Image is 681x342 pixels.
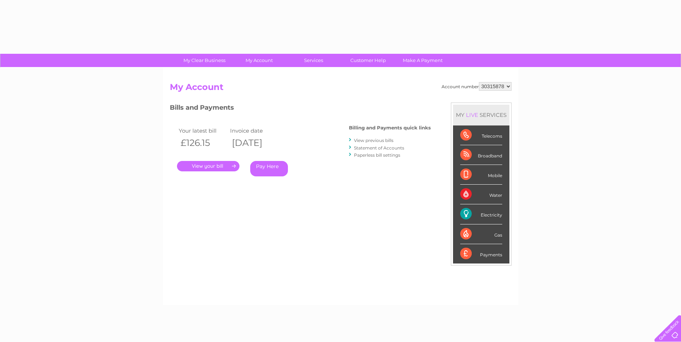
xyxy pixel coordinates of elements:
[465,111,480,118] div: LIVE
[349,125,431,130] h4: Billing and Payments quick links
[460,224,502,244] div: Gas
[354,138,393,143] a: View previous bills
[177,136,229,150] th: £126.15
[354,145,404,151] a: Statement of Accounts
[228,126,280,136] td: Invoice date
[175,54,234,67] a: My Clear Business
[393,54,452,67] a: Make A Payment
[460,185,502,204] div: Water
[460,165,502,185] div: Mobile
[170,103,431,115] h3: Bills and Payments
[460,244,502,263] div: Payments
[453,105,509,125] div: MY SERVICES
[228,136,280,150] th: [DATE]
[177,126,229,136] td: Your latest bill
[284,54,343,67] a: Services
[354,152,400,158] a: Paperless bill settings
[229,54,289,67] a: My Account
[460,145,502,165] div: Broadband
[177,161,239,171] a: .
[460,125,502,145] div: Telecoms
[442,82,512,91] div: Account number
[460,204,502,224] div: Electricity
[250,161,288,176] a: Pay Here
[339,54,398,67] a: Customer Help
[170,82,512,96] h2: My Account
